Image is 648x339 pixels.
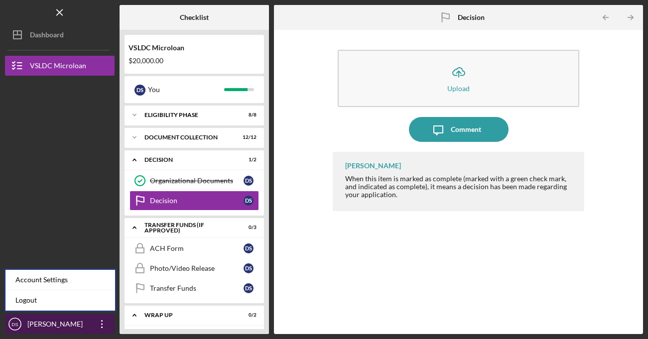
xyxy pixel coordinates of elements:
[244,243,254,253] div: D S
[5,25,115,45] button: Dashboard
[5,314,115,334] button: DS[PERSON_NAME]
[150,244,244,252] div: ACH Form
[130,258,259,278] a: Photo/Video ReleaseDS
[25,314,90,337] div: [PERSON_NAME]
[30,25,64,47] div: Dashboard
[144,312,232,318] div: Wrap Up
[129,57,260,65] div: $20,000.00
[447,85,470,92] div: Upload
[239,157,257,163] div: 1 / 2
[458,13,485,21] b: Decision
[148,81,224,98] div: You
[134,85,145,96] div: D S
[129,44,260,52] div: VSLDC Microloan
[130,238,259,258] a: ACH FormDS
[338,50,579,107] button: Upload
[244,263,254,273] div: D S
[409,117,509,142] button: Comment
[180,13,209,21] b: Checklist
[144,134,232,140] div: Document Collection
[11,322,18,327] text: DS
[150,177,244,185] div: Organizational Documents
[144,112,232,118] div: Eligibility Phase
[130,171,259,191] a: Organizational DocumentsDS
[144,157,232,163] div: Decision
[345,162,401,170] div: [PERSON_NAME]
[244,196,254,206] div: D S
[5,270,115,290] div: Account Settings
[30,56,86,78] div: VSLDC Microloan
[5,290,115,311] a: Logout
[239,112,257,118] div: 8 / 8
[150,264,244,272] div: Photo/Video Release
[150,197,244,205] div: Decision
[130,278,259,298] a: Transfer FundsDS
[239,312,257,318] div: 0 / 2
[244,176,254,186] div: D S
[451,117,481,142] div: Comment
[150,284,244,292] div: Transfer Funds
[144,222,232,233] div: Transfer Funds (If Approved)
[130,191,259,211] a: DecisionDS
[239,134,257,140] div: 12 / 12
[244,283,254,293] div: D S
[239,225,257,230] div: 0 / 3
[345,175,574,199] div: When this item is marked as complete (marked with a green check mark, and indicated as complete),...
[5,56,115,76] button: VSLDC Microloan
